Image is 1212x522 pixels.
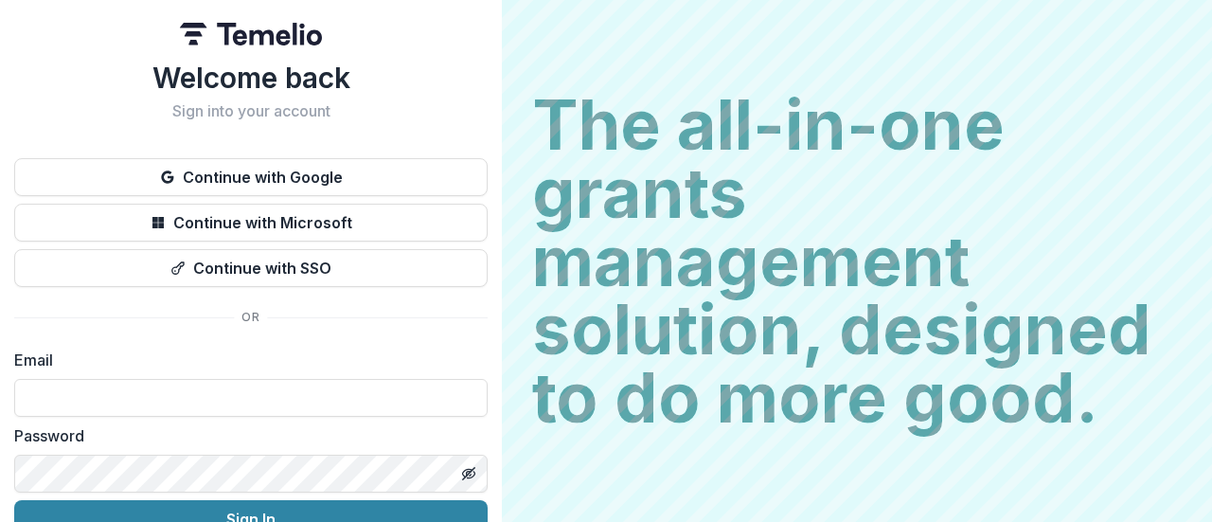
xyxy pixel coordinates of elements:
button: Toggle password visibility [454,459,484,489]
img: Temelio [180,23,322,45]
button: Continue with Google [14,158,488,196]
button: Continue with SSO [14,249,488,287]
label: Password [14,424,476,447]
label: Email [14,349,476,371]
h1: Welcome back [14,61,488,95]
button: Continue with Microsoft [14,204,488,242]
h2: Sign into your account [14,102,488,120]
